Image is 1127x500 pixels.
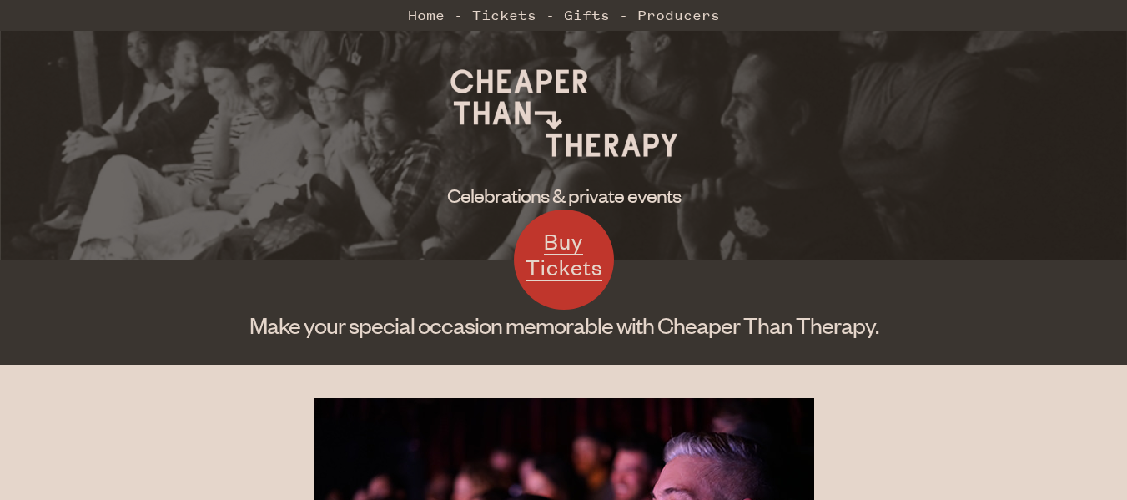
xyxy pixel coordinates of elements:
[169,310,958,340] h1: Make your special occasion memorable with Cheaper Than Therapy.
[514,210,614,310] a: Buy Tickets
[439,50,689,175] img: Cheaper Than Therapy
[526,227,602,281] span: Buy Tickets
